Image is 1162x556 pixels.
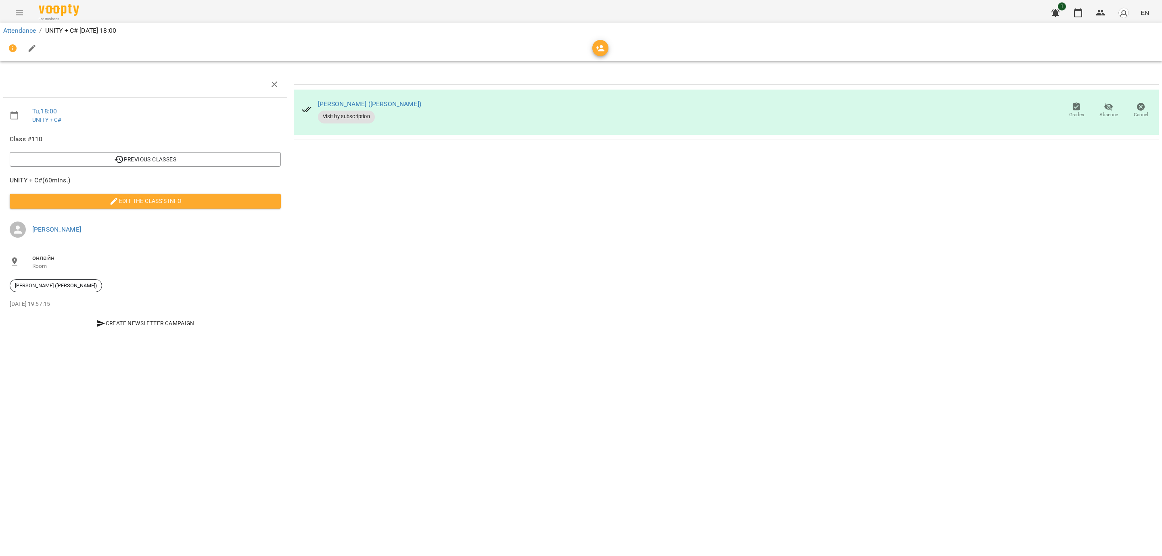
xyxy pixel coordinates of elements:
span: Cancel [1134,111,1148,118]
button: Edit the class's Info [10,194,281,208]
a: [PERSON_NAME] ([PERSON_NAME]) [318,100,421,108]
p: [DATE] 19:57:15 [10,300,281,308]
a: [PERSON_NAME] [32,226,81,233]
button: EN [1137,5,1152,20]
button: Previous Classes [10,152,281,167]
span: Grades [1069,111,1084,118]
button: Menu [10,3,29,23]
span: [PERSON_NAME] ([PERSON_NAME]) [10,282,102,289]
img: avatar_s.png [1118,7,1129,19]
span: UNITY + C# ( 60 mins. ) [10,176,281,185]
button: Absence [1093,99,1125,122]
p: UNITY + C# [DATE] 18:00 [45,26,116,36]
a: Attendance [3,27,36,34]
span: EN [1141,8,1149,17]
button: Create Newsletter Campaign [10,316,281,330]
span: For Business [39,17,79,22]
li: / [39,26,42,36]
button: Grades [1060,99,1093,122]
span: Absence [1099,111,1118,118]
div: [PERSON_NAME] ([PERSON_NAME]) [10,279,102,292]
p: Room [32,262,281,270]
span: Previous Classes [16,155,274,164]
a: Tu , 18:00 [32,107,57,115]
img: Voopty Logo [39,4,79,16]
span: онлайн [32,253,281,263]
span: Edit the class's Info [16,196,274,206]
span: Visit by subscription [318,113,375,120]
span: Class #110 [10,134,281,144]
nav: breadcrumb [3,26,1159,36]
a: UNITY + C# [32,117,61,123]
span: Create Newsletter Campaign [13,318,278,328]
button: Cancel [1125,99,1157,122]
span: 1 [1058,2,1066,10]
